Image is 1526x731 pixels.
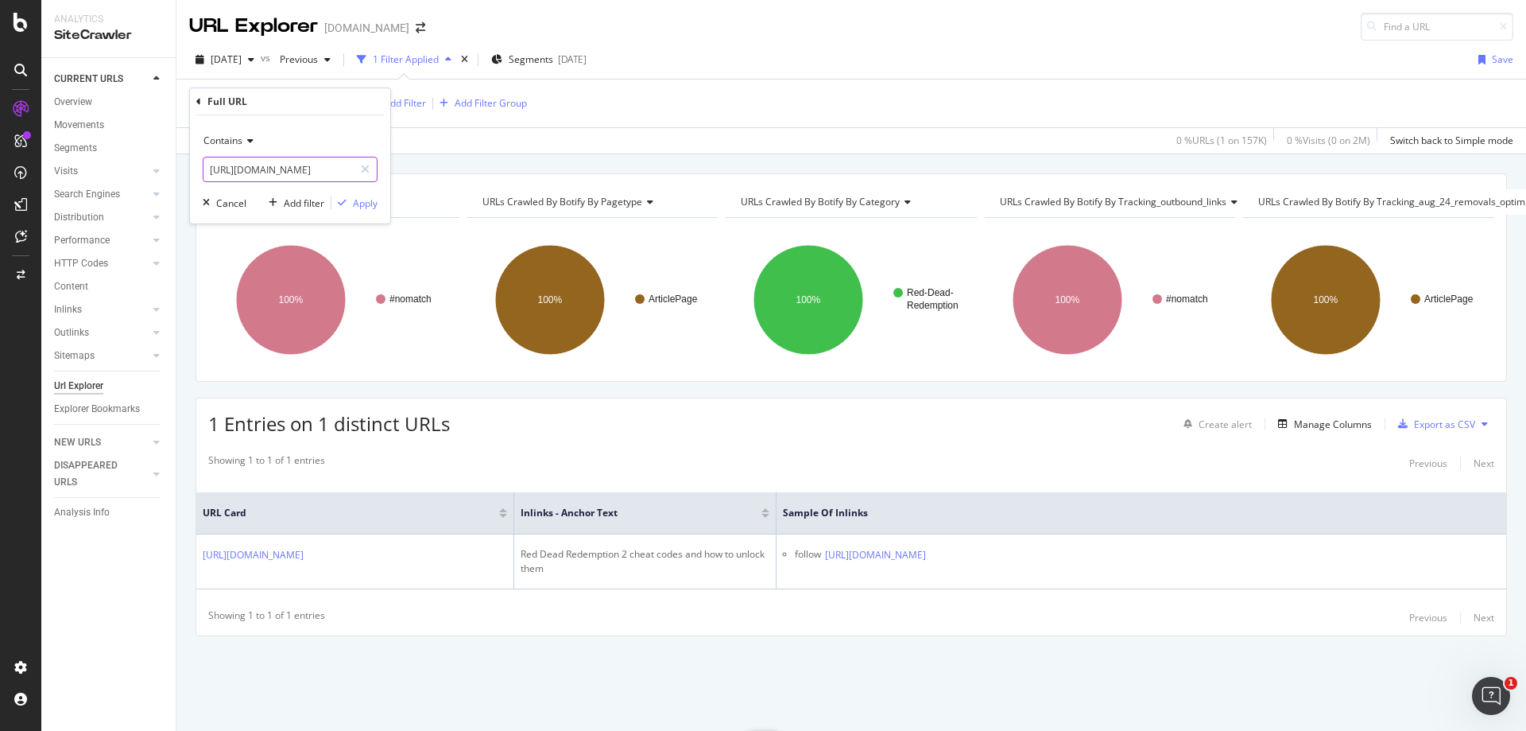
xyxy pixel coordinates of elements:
[1409,611,1447,624] div: Previous
[509,52,553,66] span: Segments
[1472,677,1510,715] iframe: Intercom live chat
[196,195,246,211] button: Cancel
[1492,52,1513,66] div: Save
[54,457,149,491] a: DISAPPEARED URLS
[458,52,471,68] div: times
[273,52,318,66] span: Previous
[825,547,926,563] a: [URL][DOMAIN_NAME]
[54,457,134,491] div: DISAPPEARED URLS
[1314,294,1338,305] text: 100%
[211,52,242,66] span: 2025 Sep. 20th
[1384,128,1513,154] button: Switch back to Simple mode
[54,401,140,418] div: Explorer Bookmarks
[985,231,1236,369] svg: A chart.
[389,294,432,305] text: #nomatch
[433,94,527,113] button: Add Filter Group
[1414,418,1475,431] div: Export as CSV
[203,547,304,563] a: [URL][DOMAIN_NAME]
[54,348,95,364] div: Sitemaps
[273,47,337,72] button: Previous
[284,196,324,210] div: Add filter
[1176,134,1267,147] div: 0 % URLs ( 1 on 157K )
[455,96,527,110] div: Add Filter Group
[54,255,108,272] div: HTTP Codes
[467,231,718,369] svg: A chart.
[1474,611,1494,624] div: Next
[54,209,149,226] a: Distribution
[1243,231,1494,369] svg: A chart.
[54,325,149,341] a: Outlinks
[1409,609,1447,628] button: Previous
[54,348,149,364] a: Sitemaps
[54,434,101,451] div: NEW URLS
[1409,453,1447,472] button: Previous
[997,189,1250,215] h4: URLs Crawled By Botify By tracking_outbound_links
[54,94,92,111] div: Overview
[207,95,247,108] div: Full URL
[54,71,149,87] a: CURRENT URLS
[54,232,149,249] a: Performance
[54,140,165,157] a: Segments
[54,209,104,226] div: Distribution
[1472,47,1513,72] button: Save
[279,294,304,305] text: 100%
[54,26,163,45] div: SiteCrawler
[54,140,97,157] div: Segments
[261,51,273,64] span: vs
[537,294,562,305] text: 100%
[1505,677,1517,690] span: 1
[1272,414,1372,434] button: Manage Columns
[907,287,954,298] text: Red-Dead-
[54,186,149,203] a: Search Engines
[208,231,459,369] svg: A chart.
[482,195,642,208] span: URLs Crawled By Botify By pagetype
[54,401,165,418] a: Explorer Bookmarks
[203,134,242,147] span: Contains
[1474,457,1494,470] div: Next
[54,255,149,272] a: HTTP Codes
[54,94,165,111] a: Overview
[741,195,900,208] span: URLs Crawled By Botify By category
[485,47,593,72] button: Segments[DATE]
[1287,134,1370,147] div: 0 % Visits ( 0 on 2M )
[1166,294,1208,305] text: #nomatch
[1392,411,1475,437] button: Export as CSV
[208,453,325,472] div: Showing 1 to 1 of 1 entries
[416,22,425,33] div: arrow-right-arrow-left
[54,378,103,395] div: Url Explorer
[54,504,165,521] a: Analysis Info
[208,410,450,437] span: 1 Entries on 1 distinct URLs
[1424,294,1474,305] text: ArticlePage
[54,13,163,26] div: Analytics
[54,301,149,318] a: Inlinks
[331,195,378,211] button: Apply
[208,609,325,628] div: Showing 1 to 1 of 1 entries
[1474,609,1494,628] button: Next
[479,189,704,215] h4: URLs Crawled By Botify By pagetype
[1390,134,1513,147] div: Switch back to Simple mode
[54,278,165,295] a: Content
[1177,411,1252,437] button: Create alert
[54,163,78,180] div: Visits
[54,163,149,180] a: Visits
[738,189,962,215] h4: URLs Crawled By Botify By category
[373,52,439,66] div: 1 Filter Applied
[726,231,977,369] svg: A chart.
[521,506,738,520] span: Inlinks - Anchor Text
[783,506,1476,520] span: Sample of Inlinks
[384,96,426,110] div: Add Filter
[189,13,318,40] div: URL Explorer
[795,547,821,564] div: follow
[353,196,378,210] div: Apply
[351,47,458,72] button: 1 Filter Applied
[54,232,110,249] div: Performance
[189,47,261,72] button: [DATE]
[216,196,246,210] div: Cancel
[1361,13,1513,41] input: Find a URL
[54,378,165,395] a: Url Explorer
[203,506,495,520] span: URL Card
